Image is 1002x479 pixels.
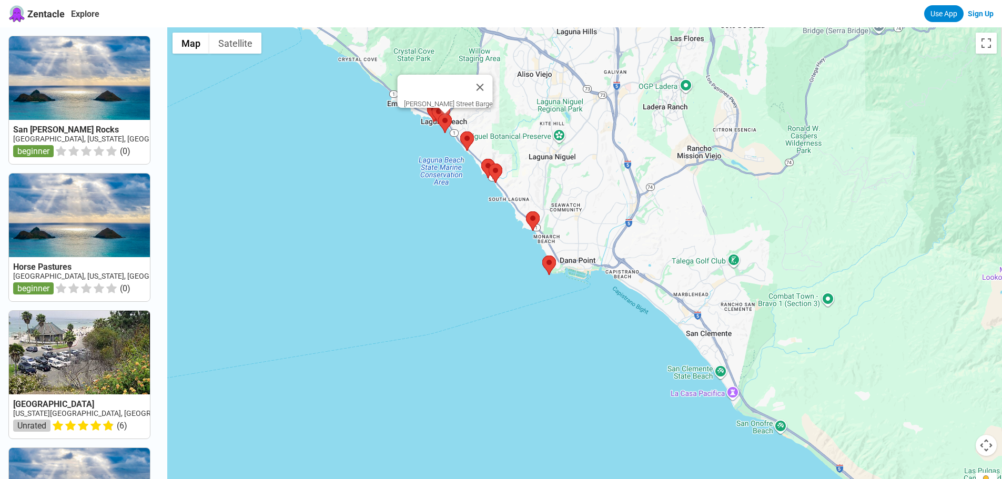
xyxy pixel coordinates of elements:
a: [US_STATE][GEOGRAPHIC_DATA], [GEOGRAPHIC_DATA] West [13,409,213,417]
span: Zentacle [27,8,65,19]
a: Sign Up [968,9,994,18]
button: Close [467,75,492,100]
img: Zentacle logo [8,5,25,22]
a: Zentacle logoZentacle [8,5,65,22]
div: [PERSON_NAME] Street Barge [403,100,492,108]
button: Map camera controls [976,435,997,456]
a: Use App [924,5,964,22]
button: Show satellite imagery [209,33,261,54]
button: Toggle fullscreen view [976,33,997,54]
button: Show street map [173,33,209,54]
a: Explore [71,9,99,19]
